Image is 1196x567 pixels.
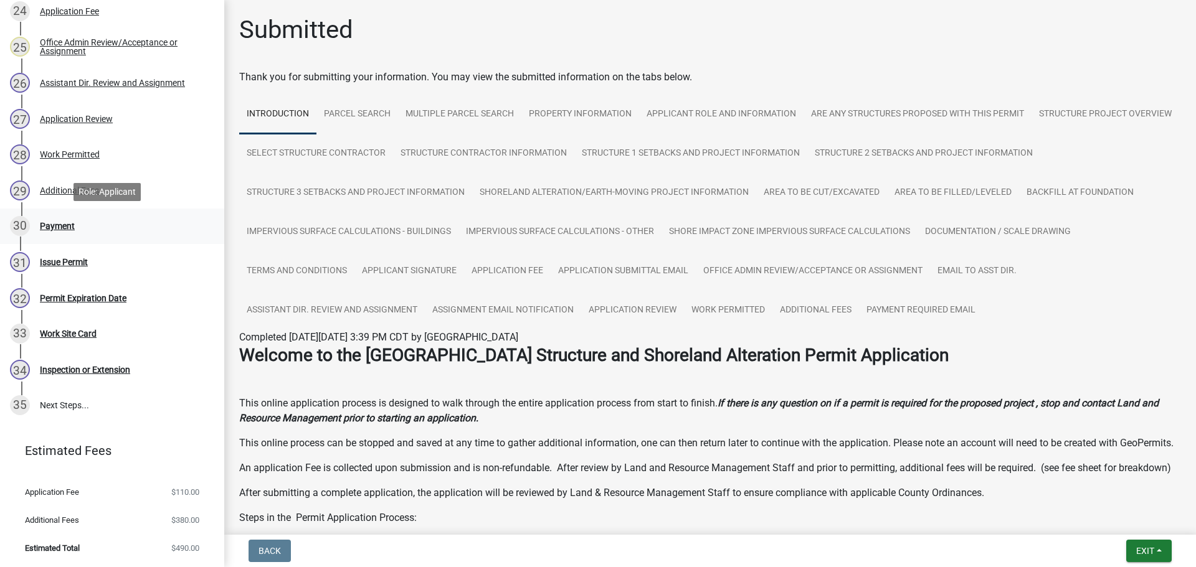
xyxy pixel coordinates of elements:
a: Structure 3 Setbacks and project information [239,173,472,213]
div: Permit Expiration Date [40,294,126,302]
a: Structure 1 Setbacks and project information [574,134,807,174]
p: Steps in the Permit Application Process: [239,510,1181,525]
a: Applicant Signature [354,251,464,291]
div: Issue Permit [40,258,88,266]
a: Terms and Conditions [239,251,354,291]
div: Assistant Dir. Review and Assignment [40,78,185,87]
a: Parcel search [316,95,398,134]
div: 27 [10,109,30,129]
a: Structure Contractor Information [393,134,574,174]
strong: If there is any question on if a permit is required for the proposed project , stop and contact L... [239,397,1159,424]
span: Additional Fees [25,516,79,524]
div: Payment [40,222,75,230]
div: Additional Fees [40,186,99,195]
div: 34 [10,360,30,380]
a: Area to be Cut/Excavated [756,173,887,213]
div: Thank you for submitting your information. You may view the submitted information on the tabs below. [239,70,1181,85]
p: An application Fee is collected upon submission and is non-refundable. After review by Land and R... [239,461,1181,476]
p: This online process can be stopped and saved at any time to gather additional information, one ca... [239,436,1181,451]
div: Application Review [40,115,113,123]
div: 30 [10,216,30,236]
div: 29 [10,180,30,200]
a: Area to be Filled/Leveled [887,173,1019,213]
a: Assistant Dir. Review and Assignment [239,291,425,330]
span: Exit [1136,546,1154,556]
a: Shore Impact Zone Impervious Surface Calculations [662,212,918,252]
a: Work Permitted [684,291,772,330]
div: 24 [10,1,30,21]
a: Structure 2 Setbacks and project information [807,134,1040,174]
a: Application Review [581,291,684,330]
a: Impervious Surface Calculations - Other [458,212,662,252]
a: Additional Fees [772,291,859,330]
a: Applicant Role and Information [639,95,804,134]
a: Select Structure Contractor [239,134,393,174]
div: Inspection or Extension [40,365,130,374]
div: Office Admin Review/Acceptance or Assignment [40,38,204,55]
div: Work Site Card [40,329,97,338]
strong: Welcome to the [GEOGRAPHIC_DATA] Structure and Shoreland Alteration Permit Application [239,345,949,365]
p: This online application process is designed to walk through the entire application process from s... [239,396,1181,426]
a: Backfill at foundation [1019,173,1141,213]
span: Application Fee [25,488,79,496]
a: Assignment Email Notification [425,291,581,330]
a: Structure Project Overview [1032,95,1179,134]
a: Payment Required Email [859,291,983,330]
div: 35 [10,395,30,415]
div: Work Permitted [40,150,100,159]
a: Application Submittal Email [551,251,696,291]
div: 33 [10,324,30,344]
a: Shoreland Alteration/Earth-Moving Project Information [472,173,756,213]
span: $380.00 [171,516,199,524]
span: Back [259,546,281,556]
a: Documentation / Scale Drawing [918,212,1078,252]
span: Estimated Total [25,544,80,552]
a: Estimated Fees [10,438,204,463]
p: After submitting a complete application, the application will be reviewed by Land & Resource Mana... [239,485,1181,500]
a: Multiple Parcel Search [398,95,521,134]
div: 31 [10,252,30,272]
span: $490.00 [171,544,199,552]
div: 28 [10,144,30,164]
button: Back [249,540,291,562]
div: 25 [10,37,30,57]
div: Role: Applicant [74,183,141,201]
a: Application Fee [464,251,551,291]
a: Property Information [521,95,639,134]
a: Introduction [239,95,316,134]
div: 26 [10,73,30,93]
h1: Submitted [239,15,353,45]
button: Exit [1126,540,1172,562]
a: Are any Structures Proposed with this Permit [804,95,1032,134]
span: Completed [DATE][DATE] 3:39 PM CDT by [GEOGRAPHIC_DATA] [239,331,518,343]
a: Email to Asst Dir. [930,251,1024,291]
a: Office Admin Review/Acceptance or Assignment [696,251,930,291]
span: $110.00 [171,488,199,496]
div: Application Fee [40,7,99,16]
div: 32 [10,288,30,308]
a: Impervious Surface Calculations - Buildings [239,212,458,252]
